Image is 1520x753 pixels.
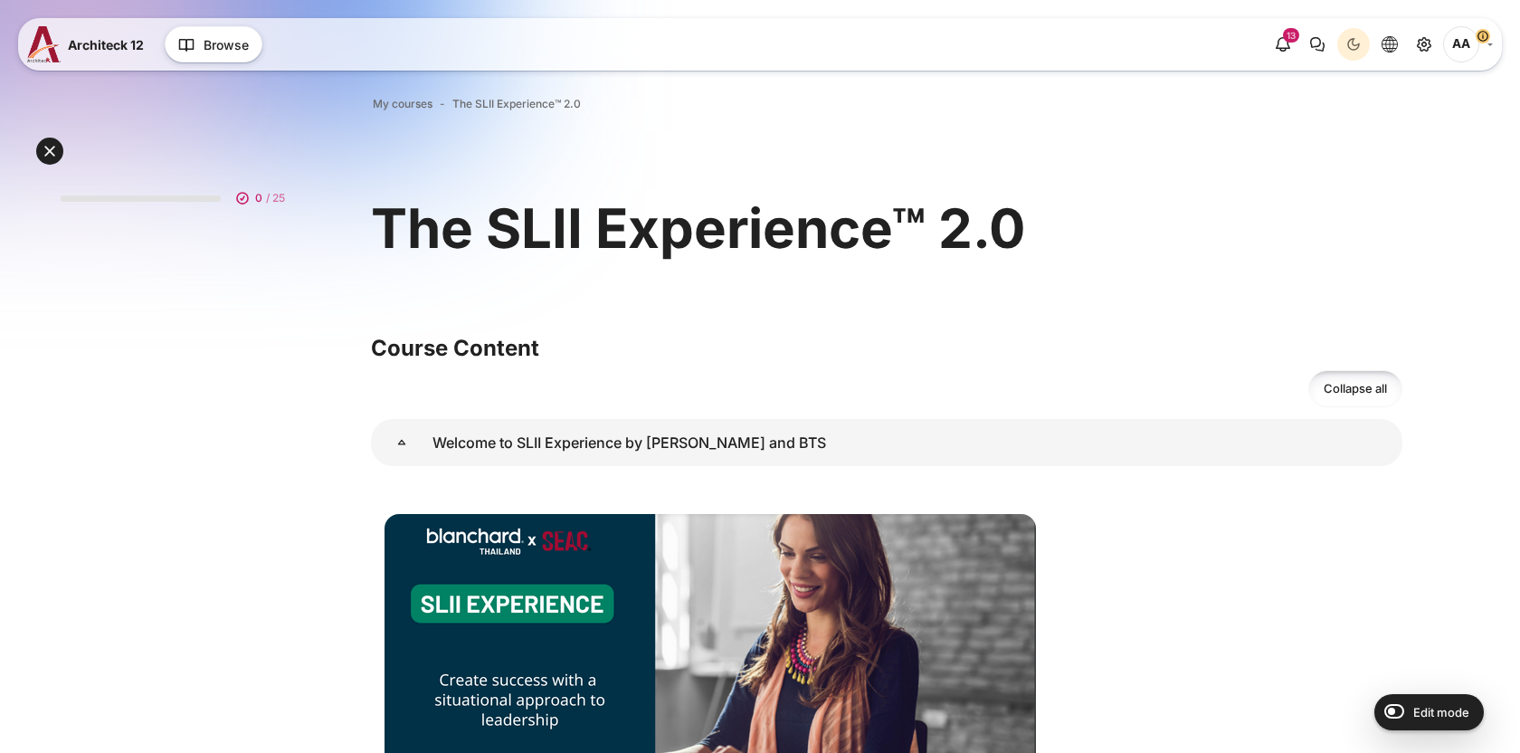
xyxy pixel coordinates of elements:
[1373,28,1406,61] button: Languages
[1413,705,1469,720] span: Edit mode
[266,190,285,206] span: / 25
[1267,28,1299,61] div: Show notification window with 13 new notifications
[1408,28,1440,61] a: Site administration
[371,92,1402,116] nav: Navigation bar
[1443,26,1479,62] span: Aum Aum
[1283,28,1299,43] div: 13
[1443,26,1493,62] a: User menu
[255,190,262,206] span: 0
[27,26,61,62] img: A12
[371,419,432,466] a: Welcome to SLII Experience by Blanchard and BTS
[1308,370,1402,407] a: Collapse all
[373,96,432,112] a: My courses
[1337,28,1370,61] button: Light Mode Dark Mode
[68,35,144,54] span: Architeck 12
[204,35,249,54] span: Browse
[371,193,1025,263] h1: The SLII Experience™ 2.0
[1324,380,1387,398] span: Collapse all
[1301,28,1334,61] button: There are 0 unread conversations
[165,26,262,62] button: Browse
[46,171,307,216] a: 0 / 25
[27,26,151,62] a: A12 A12 Architeck 12
[1340,31,1367,58] div: Dark Mode
[371,334,1402,362] h3: Course Content
[452,96,581,112] a: The SLII Experience™ 2.0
